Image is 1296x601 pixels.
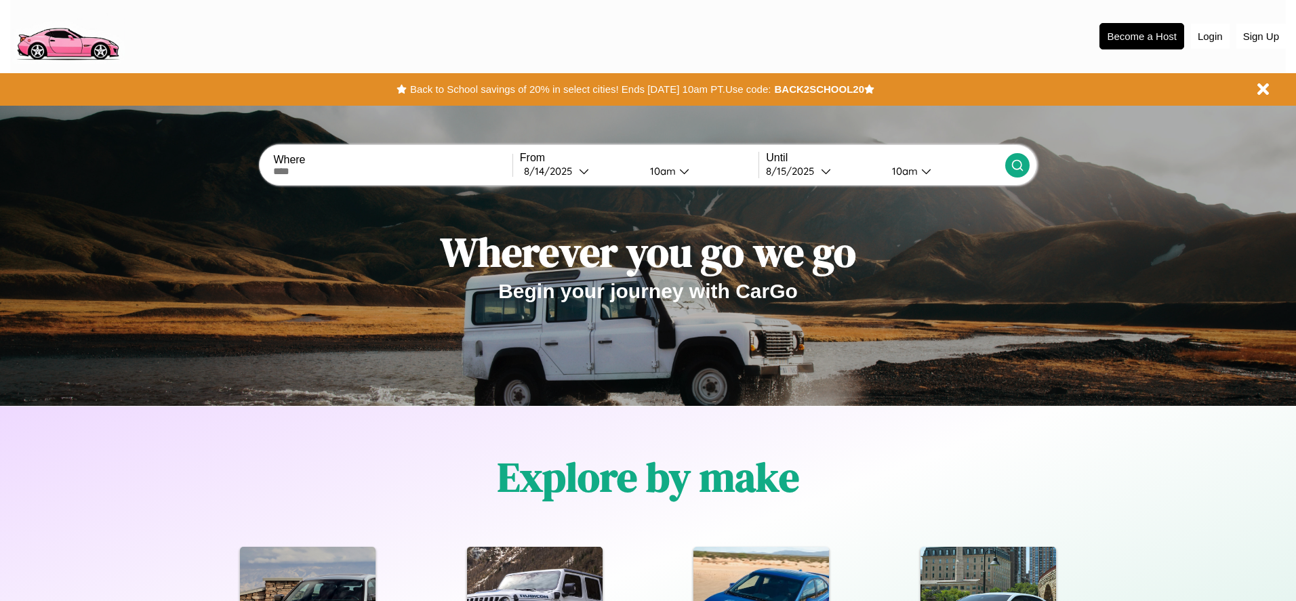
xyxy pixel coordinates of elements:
button: 10am [881,164,1005,178]
button: 8/14/2025 [520,164,639,178]
h1: Explore by make [498,449,799,505]
b: BACK2SCHOOL20 [774,83,864,95]
button: Login [1191,24,1230,49]
img: logo [10,7,125,64]
button: 10am [639,164,758,178]
label: Where [273,154,512,166]
label: Until [766,152,1005,164]
button: Become a Host [1099,23,1184,49]
button: Sign Up [1236,24,1286,49]
div: 10am [885,165,921,178]
label: From [520,152,758,164]
div: 8 / 15 / 2025 [766,165,821,178]
button: Back to School savings of 20% in select cities! Ends [DATE] 10am PT.Use code: [407,80,774,99]
div: 10am [643,165,679,178]
div: 8 / 14 / 2025 [524,165,579,178]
